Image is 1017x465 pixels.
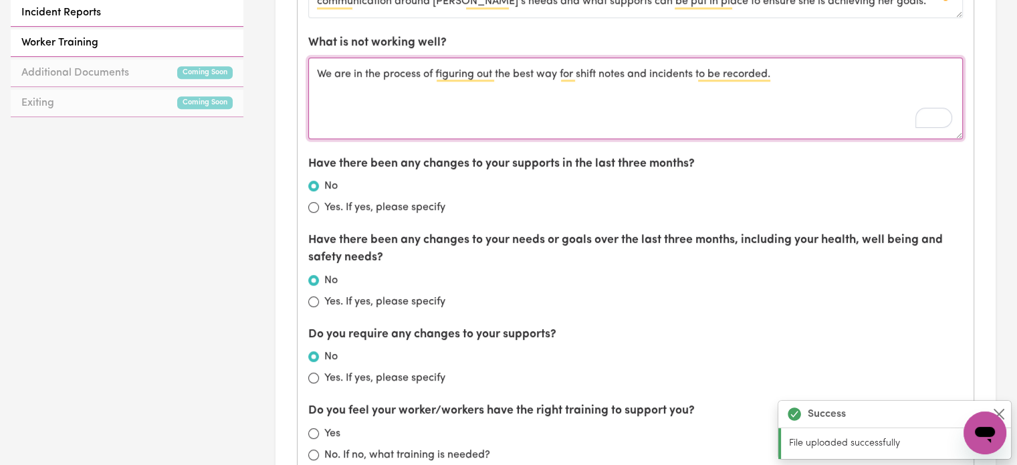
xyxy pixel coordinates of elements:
span: Worker Training [21,35,98,51]
label: No [324,349,338,365]
label: What is not working well? [308,34,447,52]
iframe: Button to launch messaging window [964,411,1006,454]
label: Yes. If yes, please specify [324,294,445,310]
a: Additional DocumentsComing Soon [11,60,243,87]
span: Exiting [21,95,54,111]
label: Yes. If yes, please specify [324,199,445,215]
label: Yes. If yes, please specify [324,370,445,386]
span: Additional Documents [21,65,129,81]
p: File uploaded successfully [789,436,1003,451]
small: Coming Soon [177,66,233,79]
label: No [324,178,338,194]
label: No. If no, what training is needed? [324,447,490,463]
label: Do you feel your worker/workers have the right training to support you? [308,402,695,420]
a: ExitingComing Soon [11,90,243,117]
small: Coming Soon [177,96,233,109]
label: Have there been any changes to your supports in the last three months? [308,155,695,173]
span: Incident Reports [21,5,101,21]
label: Yes [324,426,340,442]
label: Have there been any changes to your needs or goals over the last three months, including your hea... [308,231,963,267]
button: Close [991,406,1007,422]
textarea: To enrich screen reader interactions, please activate Accessibility in Grammarly extension settings [308,58,963,139]
a: Worker Training [11,29,243,57]
label: Do you require any changes to your supports? [308,326,556,343]
label: No [324,272,338,288]
strong: Success [808,406,846,422]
